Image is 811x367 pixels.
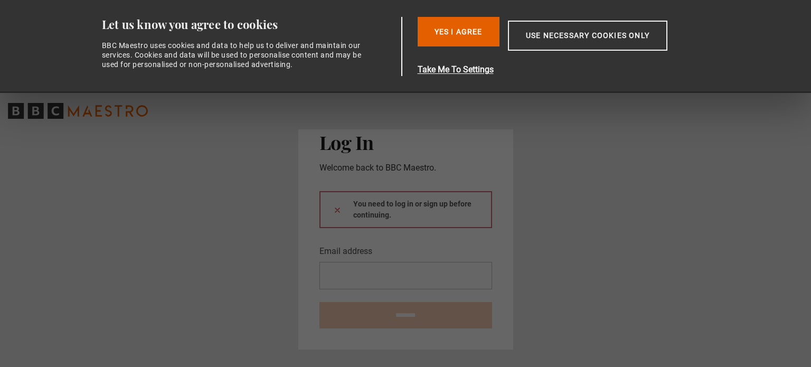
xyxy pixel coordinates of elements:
svg: BBC Maestro [8,103,148,119]
button: Yes I Agree [418,17,499,46]
button: Use necessary cookies only [508,21,667,51]
div: Let us know you agree to cookies [102,17,398,32]
button: Take Me To Settings [418,63,718,76]
h2: Log In [319,131,492,153]
div: BBC Maestro uses cookies and data to help us to deliver and maintain our services. Cookies and da... [102,41,368,70]
label: Email address [319,245,372,258]
p: Welcome back to BBC Maestro. [319,162,492,174]
div: You need to log in or sign up before continuing. [319,191,492,228]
